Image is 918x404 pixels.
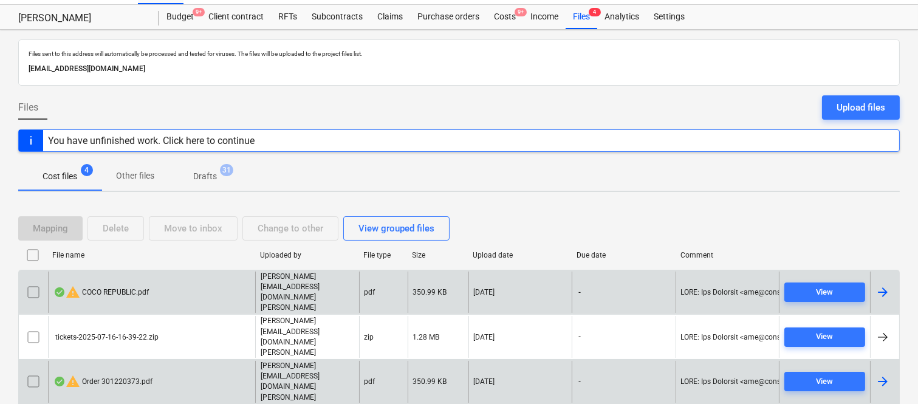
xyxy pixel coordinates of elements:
[365,377,375,386] div: pdf
[53,374,152,389] div: Order 301220373.pdf
[577,287,582,298] span: -
[577,251,671,259] div: Due date
[365,333,374,341] div: zip
[487,5,523,29] a: Costs9+
[680,251,775,259] div: Comment
[364,251,403,259] div: File type
[193,170,217,183] p: Drafts
[487,5,523,29] div: Costs
[271,5,304,29] a: RFTs
[220,164,233,176] span: 31
[343,216,450,241] button: View grouped files
[474,333,495,341] div: [DATE]
[566,5,597,29] div: Files
[822,95,900,120] button: Upload files
[358,221,434,236] div: View grouped files
[857,346,918,404] iframe: Chat Widget
[18,100,38,115] span: Files
[18,12,145,25] div: [PERSON_NAME]
[784,372,865,391] button: View
[53,287,66,297] div: OCR finished
[817,375,834,389] div: View
[201,5,271,29] a: Client contract
[784,327,865,347] button: View
[370,5,410,29] a: Claims
[474,288,495,296] div: [DATE]
[817,286,834,300] div: View
[413,333,440,341] div: 1.28 MB
[413,377,447,386] div: 350.99 KB
[589,8,601,16] span: 4
[577,377,582,387] span: -
[566,5,597,29] a: Files4
[473,251,567,259] div: Upload date
[29,50,889,58] p: Files sent to this address will automatically be processed and tested for viruses. The files will...
[474,377,495,386] div: [DATE]
[817,330,834,344] div: View
[515,8,527,16] span: 9+
[837,100,885,115] div: Upload files
[193,8,205,16] span: 9+
[66,285,80,300] span: warning
[43,170,77,183] p: Cost files
[53,377,66,386] div: OCR finished
[116,169,154,182] p: Other files
[410,5,487,29] a: Purchase orders
[261,316,354,358] p: [PERSON_NAME][EMAIL_ADDRESS][DOMAIN_NAME][PERSON_NAME]
[597,5,646,29] a: Analytics
[260,251,354,259] div: Uploaded by
[53,333,159,341] div: tickets-2025-07-16-16-39-22.zip
[413,251,464,259] div: Size
[48,135,255,146] div: You have unfinished work. Click here to continue
[159,5,201,29] div: Budget
[66,374,80,389] span: warning
[52,251,250,259] div: File name
[523,5,566,29] a: Income
[261,361,354,403] p: [PERSON_NAME][EMAIL_ADDRESS][DOMAIN_NAME][PERSON_NAME]
[646,5,692,29] a: Settings
[53,285,149,300] div: COCO REPUBLIC.pdf
[159,5,201,29] a: Budget9+
[81,164,93,176] span: 4
[365,288,375,296] div: pdf
[577,332,582,342] span: -
[29,63,889,75] p: [EMAIL_ADDRESS][DOMAIN_NAME]
[261,272,354,313] p: [PERSON_NAME][EMAIL_ADDRESS][DOMAIN_NAME][PERSON_NAME]
[784,282,865,302] button: View
[304,5,370,29] a: Subcontracts
[413,288,447,296] div: 350.99 KB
